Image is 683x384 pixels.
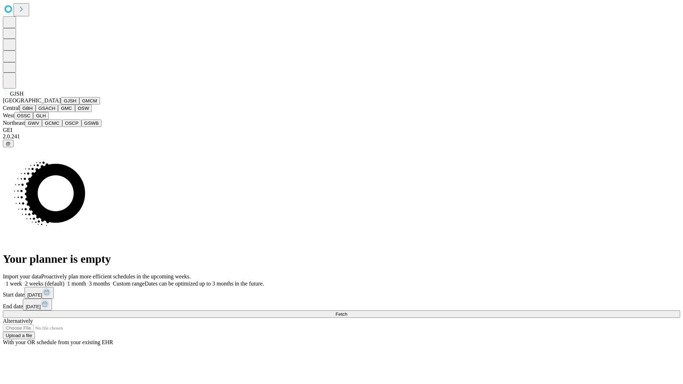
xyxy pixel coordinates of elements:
[41,273,191,279] span: Proactively plan more efficient schedules in the upcoming weeks.
[33,112,48,119] button: GLH
[6,281,22,287] span: 1 week
[3,140,14,147] button: @
[89,281,110,287] span: 3 months
[14,112,33,119] button: OSSC
[25,281,64,287] span: 2 weeks (default)
[3,120,25,126] span: Northeast
[113,281,144,287] span: Custom range
[20,105,36,112] button: GBH
[25,287,54,299] button: [DATE]
[27,292,42,298] span: [DATE]
[6,141,11,146] span: @
[3,339,113,345] span: With your OR schedule from your existing EHR
[3,318,33,324] span: Alternatively
[25,119,42,127] button: GWV
[23,299,52,310] button: [DATE]
[42,119,62,127] button: GCMC
[58,105,75,112] button: GMC
[3,127,680,133] div: GEI
[67,281,86,287] span: 1 month
[26,304,41,309] span: [DATE]
[79,97,100,105] button: GMCM
[3,332,35,339] button: Upload a file
[3,133,680,140] div: 2.0.241
[62,119,81,127] button: OSCP
[145,281,264,287] span: Dates can be optimized up to 3 months in the future.
[75,105,92,112] button: OSW
[3,287,680,299] div: Start date
[3,105,20,111] span: Central
[36,105,58,112] button: GSACH
[3,299,680,310] div: End date
[3,310,680,318] button: Fetch
[10,91,23,97] span: GJSH
[3,112,14,118] span: West
[3,97,61,103] span: [GEOGRAPHIC_DATA]
[3,273,41,279] span: Import your data
[3,252,680,266] h1: Your planner is empty
[61,97,79,105] button: GJSH
[81,119,102,127] button: GSWB
[335,311,347,317] span: Fetch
